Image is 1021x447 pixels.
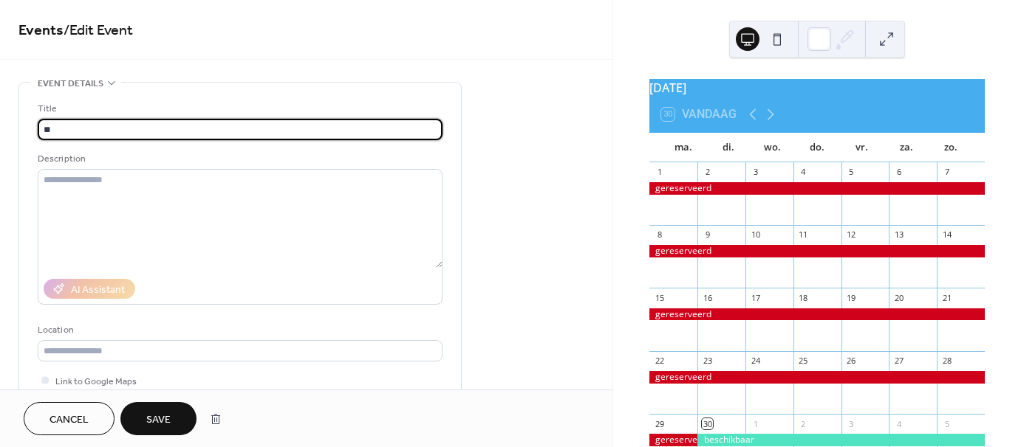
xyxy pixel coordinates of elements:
span: Cancel [49,412,89,428]
div: ma. [661,133,706,162]
div: beschikbaar [697,434,985,446]
span: Link to Google Maps [55,374,137,389]
div: [DATE] [649,79,985,97]
div: 26 [846,356,857,367]
div: 9 [702,229,713,240]
div: gereserveerd [649,308,985,321]
span: Event details [38,76,103,91]
div: 3 [750,167,761,178]
div: 20 [893,292,904,303]
div: gereserveerd [649,245,985,257]
div: Title [38,101,440,117]
div: 16 [702,292,713,303]
button: Cancel [24,402,115,435]
div: di. [706,133,750,162]
div: 28 [941,356,952,367]
div: 21 [941,292,952,303]
div: 17 [750,292,761,303]
div: 22 [654,356,665,367]
div: zo. [929,133,973,162]
div: wo. [751,133,795,162]
div: 27 [893,356,904,367]
div: 30 [702,418,713,429]
div: 19 [846,292,857,303]
div: 4 [893,418,904,429]
div: 1 [654,167,665,178]
button: Save [120,402,197,435]
div: vr. [839,133,884,162]
div: 12 [846,229,857,240]
div: do. [795,133,839,162]
div: 25 [798,356,809,367]
div: za. [884,133,928,162]
div: 2 [702,167,713,178]
div: 5 [941,418,952,429]
div: gereserveerd [649,371,985,384]
div: 4 [798,167,809,178]
div: 10 [750,229,761,240]
div: 14 [941,229,952,240]
div: 6 [893,167,904,178]
div: 13 [893,229,904,240]
div: Description [38,151,440,167]
div: 29 [654,418,665,429]
div: 18 [798,292,809,303]
div: 5 [846,167,857,178]
div: gereserveerd [649,434,697,446]
span: Save [146,412,171,428]
span: / Edit Event [64,16,133,45]
div: 24 [750,356,761,367]
div: 7 [941,167,952,178]
div: 1 [750,418,761,429]
div: 15 [654,292,665,303]
div: 3 [846,418,857,429]
div: gereserveerd [649,182,985,195]
div: 2 [798,418,809,429]
div: 23 [702,356,713,367]
a: Events [18,16,64,45]
div: 8 [654,229,665,240]
div: Location [38,322,440,338]
div: 11 [798,229,809,240]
